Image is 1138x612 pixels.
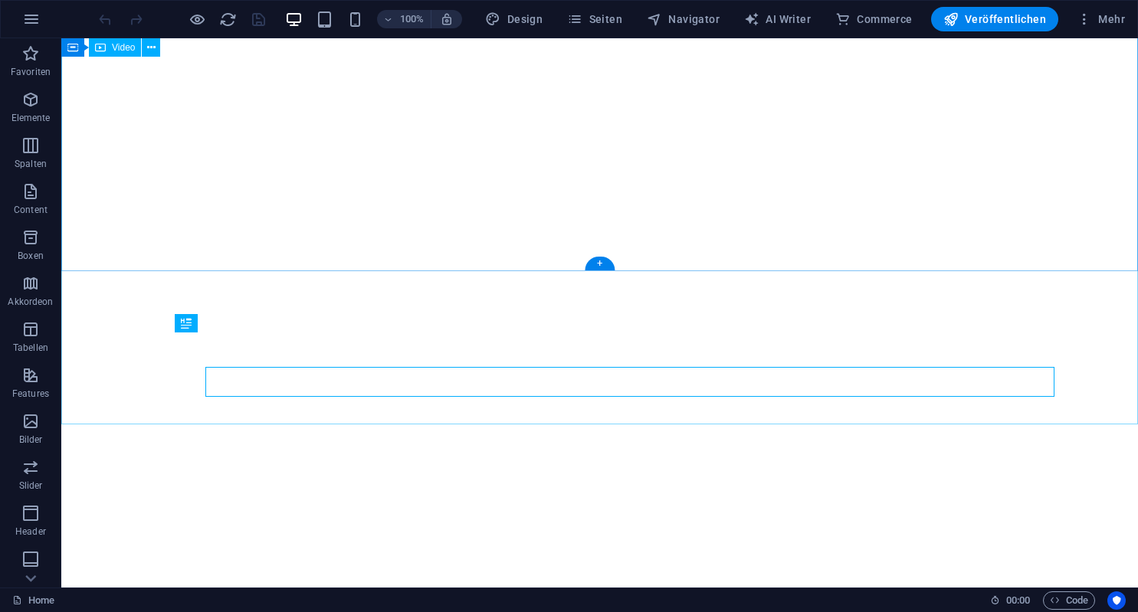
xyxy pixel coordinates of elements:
[19,479,43,492] p: Slider
[479,7,549,31] button: Design
[377,10,431,28] button: 100%
[112,43,135,52] span: Video
[219,11,237,28] i: Seite neu laden
[15,525,46,538] p: Header
[11,66,51,78] p: Favoriten
[440,12,454,26] i: Bei Größenänderung Zoomstufe automatisch an das gewählte Gerät anpassen.
[188,10,206,28] button: Klicke hier, um den Vorschau-Modus zu verlassen
[1043,591,1095,610] button: Code
[15,158,47,170] p: Spalten
[931,7,1058,31] button: Veröffentlichen
[18,250,44,262] p: Boxen
[14,204,48,216] p: Content
[1077,11,1125,27] span: Mehr
[738,7,817,31] button: AI Writer
[1050,591,1088,610] span: Code
[400,10,425,28] h6: 100%
[561,7,628,31] button: Seiten
[12,591,54,610] a: Klick, um Auswahl aufzuheben. Doppelklick öffnet Seitenverwaltung
[641,7,726,31] button: Navigator
[8,296,53,308] p: Akkordeon
[1006,591,1030,610] span: 00 00
[479,7,549,31] div: Design (Strg+Alt+Y)
[1071,7,1131,31] button: Mehr
[12,388,49,400] p: Features
[19,434,43,446] p: Bilder
[1017,594,1019,606] span: :
[567,11,622,27] span: Seiten
[835,11,913,27] span: Commerce
[585,257,615,270] div: +
[829,7,919,31] button: Commerce
[1107,591,1126,610] button: Usercentrics
[218,10,237,28] button: reload
[11,112,51,124] p: Elemente
[647,11,720,27] span: Navigator
[990,591,1031,610] h6: Session-Zeit
[13,342,48,354] p: Tabellen
[943,11,1046,27] span: Veröffentlichen
[744,11,811,27] span: AI Writer
[485,11,543,27] span: Design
